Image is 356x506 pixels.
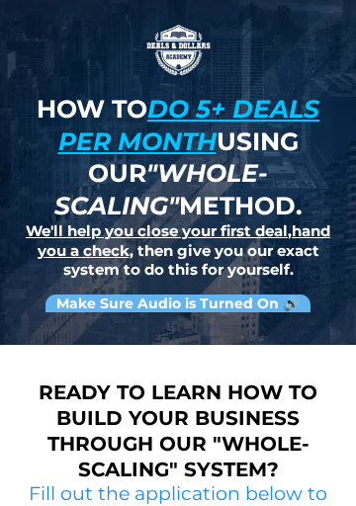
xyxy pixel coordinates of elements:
em: "whole-scaling" [54,158,269,220]
strong: Make Sure Audio is Turned On 🔊 [56,295,300,312]
u: hand you a check [38,221,331,260]
strong: , , then give you our exact system to do this for yourself. [26,221,330,279]
u: do 5+ deals per month [58,94,320,156]
u: We'll help you close your first deal [26,221,288,240]
strong: Ready to learn how to build your business through our "whole-scaling" system? [39,380,317,481]
strong: How to using our method. [37,94,319,220]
